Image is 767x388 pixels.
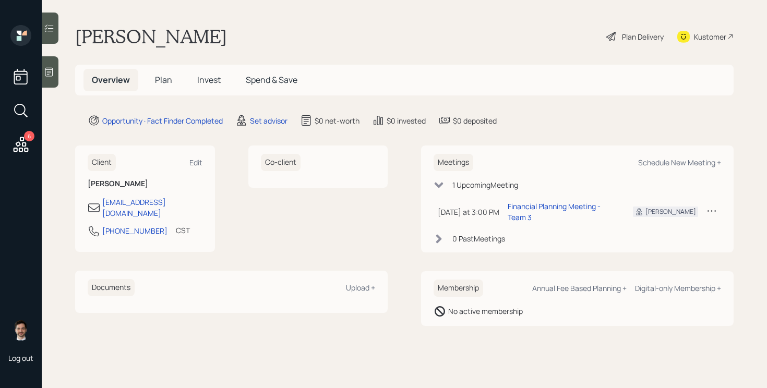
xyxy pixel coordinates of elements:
[189,157,202,167] div: Edit
[508,201,616,223] div: Financial Planning Meeting - Team 3
[88,279,135,296] h6: Documents
[453,115,497,126] div: $0 deposited
[694,31,726,42] div: Kustomer
[434,154,473,171] h6: Meetings
[88,179,202,188] h6: [PERSON_NAME]
[92,74,130,86] span: Overview
[638,157,721,167] div: Schedule New Meeting +
[622,31,664,42] div: Plan Delivery
[10,320,31,341] img: jonah-coleman-headshot.png
[387,115,426,126] div: $0 invested
[645,207,696,216] div: [PERSON_NAME]
[197,74,221,86] span: Invest
[176,225,190,236] div: CST
[448,306,523,317] div: No active membership
[102,115,223,126] div: Opportunity · Fact Finder Completed
[24,131,34,141] div: 6
[88,154,116,171] h6: Client
[102,197,202,219] div: [EMAIL_ADDRESS][DOMAIN_NAME]
[261,154,301,171] h6: Co-client
[8,353,33,363] div: Log out
[635,283,721,293] div: Digital-only Membership +
[246,74,297,86] span: Spend & Save
[452,179,518,190] div: 1 Upcoming Meeting
[102,225,167,236] div: [PHONE_NUMBER]
[155,74,172,86] span: Plan
[75,25,227,48] h1: [PERSON_NAME]
[434,280,483,297] h6: Membership
[452,233,505,244] div: 0 Past Meeting s
[315,115,359,126] div: $0 net-worth
[438,207,499,217] div: [DATE] at 3:00 PM
[532,283,627,293] div: Annual Fee Based Planning +
[346,283,375,293] div: Upload +
[250,115,287,126] div: Set advisor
